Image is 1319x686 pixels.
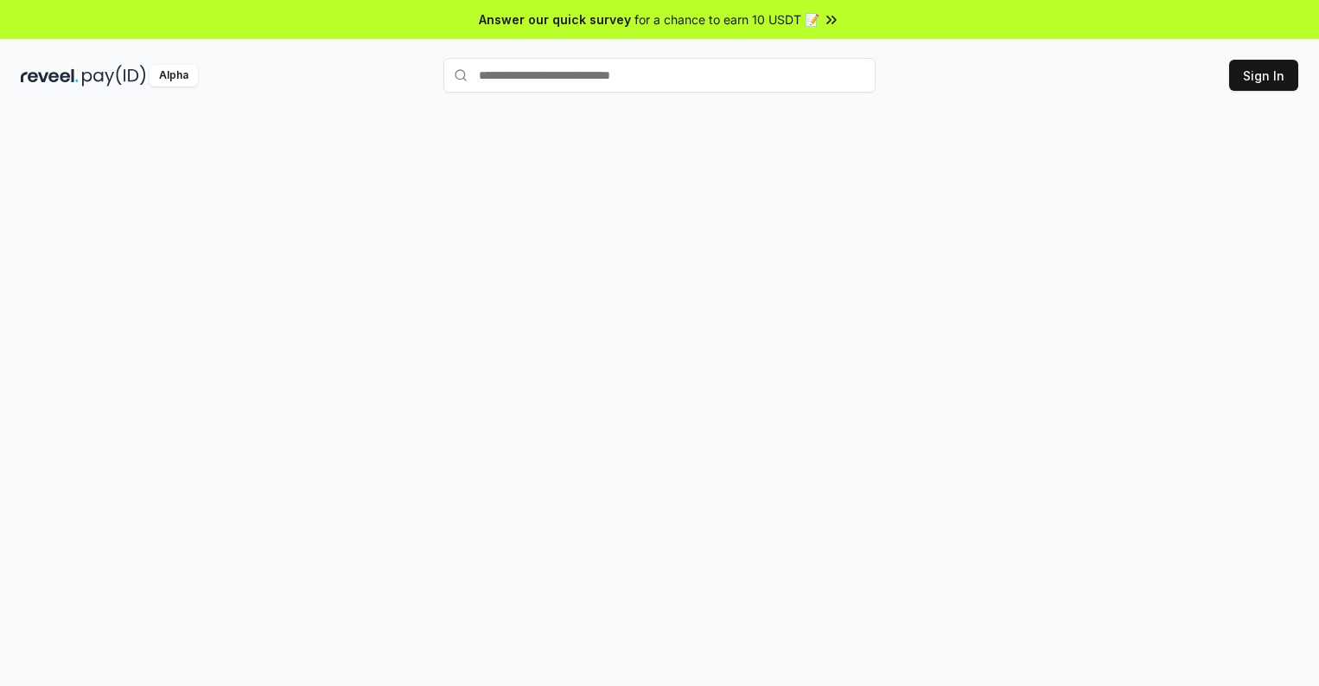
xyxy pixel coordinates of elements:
[150,65,198,87] div: Alpha
[479,10,631,29] span: Answer our quick survey
[21,65,79,87] img: reveel_dark
[1229,60,1298,91] button: Sign In
[82,65,146,87] img: pay_id
[634,10,819,29] span: for a chance to earn 10 USDT 📝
